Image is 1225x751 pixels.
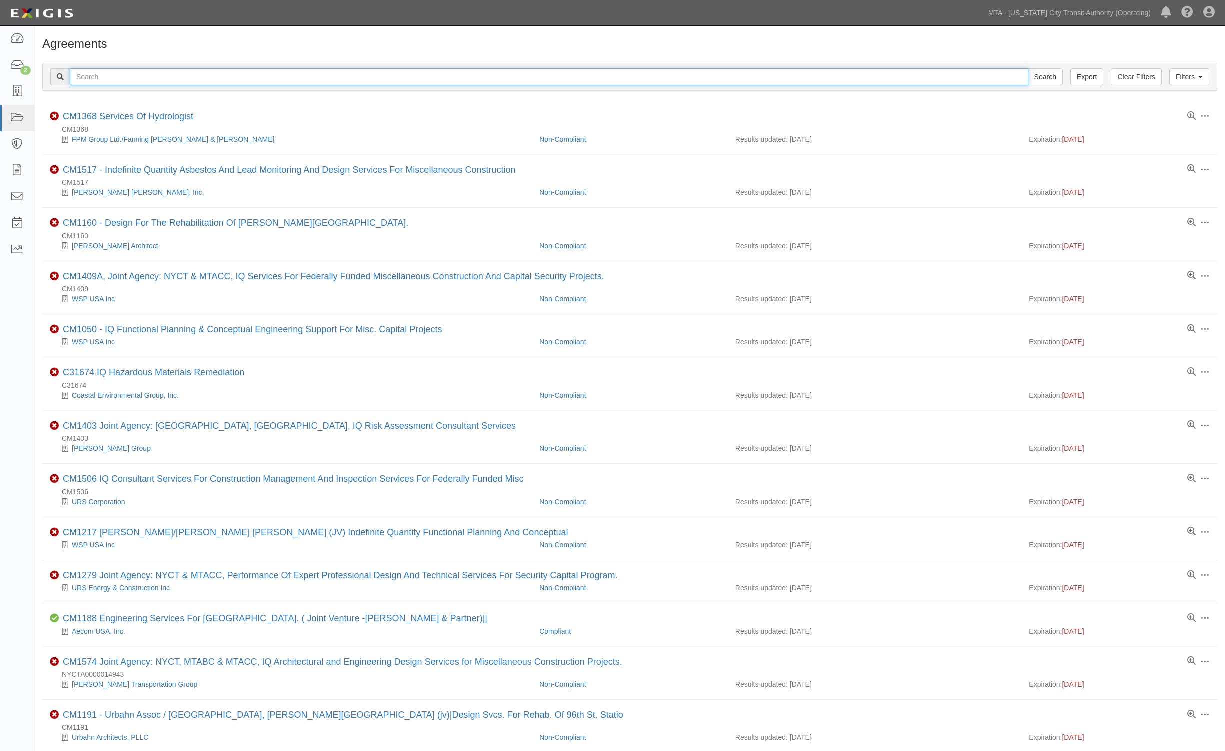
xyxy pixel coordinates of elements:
a: View results summary [1187,527,1196,536]
div: CM1409 [50,284,1217,294]
span: [DATE] [1062,391,1084,399]
div: Aecom USA, Inc. [50,626,532,636]
span: [DATE] [1062,541,1084,549]
i: Non-Compliant [50,368,59,377]
div: Expiration: [1029,540,1210,550]
span: [DATE] [1062,338,1084,346]
a: URS Corporation [72,498,125,506]
div: Results updated: [DATE] [735,497,1014,507]
div: Results updated: [DATE] [735,583,1014,593]
div: CM1506 [50,487,1217,497]
div: WSP USA Inc [50,540,532,550]
div: Richard Dattner Architect [50,241,532,251]
i: Non-Compliant [50,325,59,334]
a: Non-Compliant [539,188,586,196]
i: Non-Compliant [50,657,59,666]
div: Parsons Brinckerhoff, Inc. [50,187,532,197]
i: Non-Compliant [50,571,59,580]
i: Non-Compliant [50,112,59,121]
div: Expiration: [1029,337,1210,347]
span: [DATE] [1062,242,1084,250]
a: Non-Compliant [539,584,586,592]
div: CM1191 - Urbahn Assoc / Henningson, Durham And D. Frankfurt (jv)|Design Svcs. For Rehab. Of 96th ... [63,710,623,721]
a: View results summary [1187,571,1196,580]
a: CM1409A, Joint Agency: NYCT & MTACC, IQ Services For Federally Funded Miscellaneous Construction ... [63,271,604,281]
a: CM1517 - Indefinite Quantity Asbestos And Lead Monitoring And Design Services For Miscellaneous C... [63,165,515,175]
a: View results summary [1187,657,1196,666]
a: [PERSON_NAME] Architect [72,242,158,250]
a: [PERSON_NAME] Group [72,444,151,452]
div: Coastal Environmental Group, Inc. [50,390,532,400]
a: WSP USA Inc [72,338,115,346]
span: [DATE] [1062,627,1084,635]
a: C31674 IQ Hazardous Materials Remediation [63,367,244,377]
a: View results summary [1187,271,1196,280]
div: C31674 [50,380,1217,390]
a: CM1217 [PERSON_NAME]/[PERSON_NAME] [PERSON_NAME] (JV) Indefinite Quantity Functional Planning And... [63,527,568,537]
div: CM1368 Services Of Hydrologist [63,111,193,122]
a: CM1403 Joint Agency: [GEOGRAPHIC_DATA], [GEOGRAPHIC_DATA], IQ Risk Assessment Consultant Services [63,421,516,431]
div: Expiration: [1029,626,1210,636]
a: Compliant [539,627,571,635]
div: Expiration: [1029,390,1210,400]
a: Non-Compliant [539,391,586,399]
i: Compliant [50,614,59,623]
a: CM1160 - Design For The Rehabilitation Of [PERSON_NAME][GEOGRAPHIC_DATA]. [63,218,408,228]
a: View results summary [1187,710,1196,719]
i: Non-Compliant [50,474,59,483]
div: CM1409A, Joint Agency: NYCT & MTACC, IQ Services For Federally Funded Miscellaneous Construction ... [63,271,604,282]
i: Non-Compliant [50,528,59,537]
a: Non-Compliant [539,295,586,303]
div: CM1574 Joint Agency: NYCT, MTABC & MTACC, IQ Architectural and Engineering Design Services for Mi... [63,657,622,668]
div: CM1403 Joint Agency: NYCT, MNRR, IQ Risk Assessment Consultant Services [63,421,516,432]
a: CM1191 - Urbahn Assoc / [GEOGRAPHIC_DATA], [PERSON_NAME][GEOGRAPHIC_DATA] (jv)|Design Svcs. For R... [63,710,623,720]
a: Urbahn Architects, PLLC [72,733,148,741]
div: CM1506 IQ Consultant Services For Construction Management And Inspection Services For Federally F... [63,474,523,485]
div: CM1160 - Design For The Rehabilitation Of Myrtle-wyckoff Station Complex. [63,218,408,229]
a: View results summary [1187,325,1196,334]
div: CM1517 [50,177,1217,187]
a: Non-Compliant [539,135,586,143]
i: Non-Compliant [50,165,59,174]
div: Results updated: [DATE] [735,540,1014,550]
span: [DATE] [1062,444,1084,452]
div: Results updated: [DATE] [735,187,1014,197]
a: Non-Compliant [539,338,586,346]
a: Aecom USA, Inc. [72,627,125,635]
div: Results updated: [DATE] [735,443,1014,453]
div: Results updated: [DATE] [735,337,1014,347]
input: Search [1028,68,1063,85]
a: CM1050 - IQ Functional Planning & Conceptual Engineering Support For Misc. Capital Projects [63,324,442,334]
i: Non-Compliant [50,710,59,719]
div: CM1517 - Indefinite Quantity Asbestos And Lead Monitoring And Design Services For Miscellaneous C... [63,165,515,176]
a: View results summary [1187,218,1196,227]
a: WSP USA Inc [72,295,115,303]
div: Parsons Transportation Group [50,679,532,689]
div: Expiration: [1029,583,1210,593]
a: URS Energy & Construction Inc. [72,584,172,592]
a: Clear Filters [1111,68,1161,85]
div: Expiration: [1029,497,1210,507]
div: CM1160 [50,231,1217,241]
i: Help Center - Complianz [1181,7,1193,19]
i: Non-Compliant [50,272,59,281]
div: Results updated: [DATE] [735,626,1014,636]
a: CM1368 Services Of Hydrologist [63,111,193,121]
div: 2 [20,66,31,75]
div: Expiration: [1029,443,1210,453]
a: Non-Compliant [539,444,586,452]
div: Expiration: [1029,294,1210,304]
div: FPM Group Ltd./Fanning Phillips & Molnar [50,134,532,144]
div: CM1191 [50,722,1217,732]
div: Results updated: [DATE] [735,134,1014,144]
h1: Agreements [42,37,1217,50]
div: Results updated: [DATE] [735,294,1014,304]
span: [DATE] [1062,295,1084,303]
a: Non-Compliant [539,498,586,506]
img: Logo [7,4,76,22]
a: Non-Compliant [539,541,586,549]
a: Export [1070,68,1103,85]
div: CM1050 - IQ Functional Planning & Conceptual Engineering Support For Misc. Capital Projects [63,324,442,335]
div: URS Corporation [50,497,532,507]
a: View results summary [1187,421,1196,430]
